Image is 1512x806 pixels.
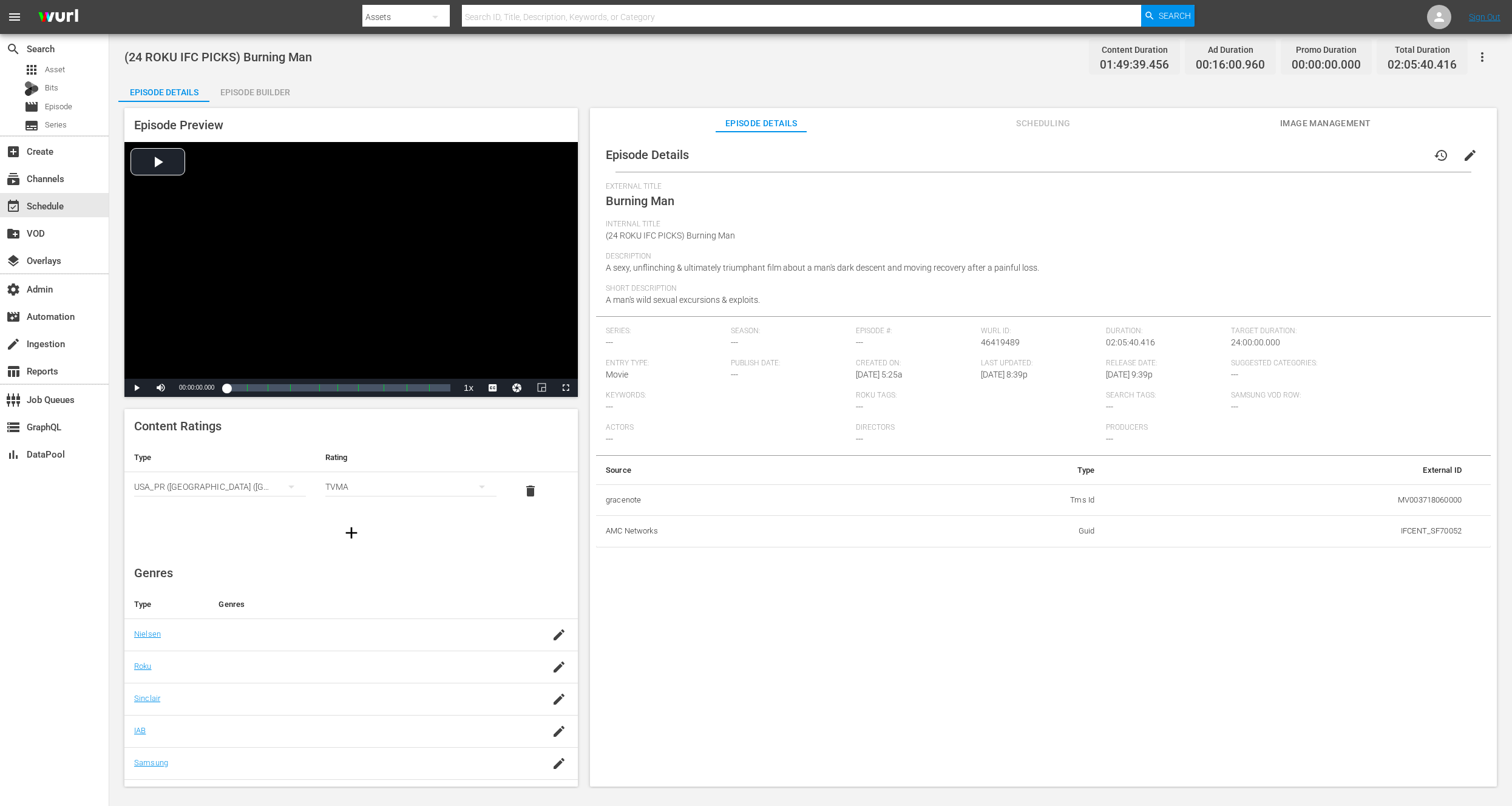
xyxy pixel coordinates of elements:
div: USA_PR ([GEOGRAPHIC_DATA] ([GEOGRAPHIC_DATA])) [134,470,306,504]
th: Type [124,443,316,472]
span: GraphQL [6,420,21,435]
span: Created On: [856,359,975,368]
span: menu [7,10,22,24]
span: Admin [6,282,21,297]
th: Type [912,456,1104,485]
a: Nielsen [134,629,161,638]
span: --- [856,434,863,444]
button: edit [1456,141,1485,170]
span: Search [1159,5,1191,27]
span: 24:00:00.000 [1231,337,1280,347]
span: Movie [606,370,628,379]
span: Episode [24,100,39,114]
span: A man's wild sexual excursions & exploits. [606,295,760,305]
button: Captions [481,379,505,397]
span: --- [1231,402,1238,411]
button: Picture-in-Picture [529,379,554,397]
div: Ad Duration [1196,41,1265,58]
td: Tms Id [912,484,1104,516]
span: Ingestion [6,337,21,351]
div: Bits [24,81,39,96]
span: 00:00:00.000 [179,384,214,391]
span: Schedule [6,199,21,214]
span: --- [731,370,738,379]
th: Type [124,590,209,619]
span: Genres [134,566,173,580]
button: history [1426,141,1456,170]
span: --- [1106,434,1113,444]
span: Content Ratings [134,419,222,433]
span: Directors [856,423,1100,433]
span: Series [45,119,67,131]
span: Search [6,42,21,56]
span: --- [731,337,738,347]
span: Bits [45,82,58,94]
span: [DATE] 8:39p [981,370,1028,379]
span: 00:16:00.960 [1196,58,1265,72]
button: Episode Details [118,78,209,102]
span: Description [606,252,1475,262]
span: Roku Tags: [856,391,1100,401]
span: DataPool [6,447,21,462]
a: Samsung [134,758,168,767]
span: Search Tags: [1106,391,1225,401]
span: Channels [6,172,21,186]
span: Episode [45,101,72,113]
th: Genres [209,590,529,619]
span: 00:00:00.000 [1292,58,1361,72]
span: Episode #: [856,327,975,336]
span: Entry Type: [606,359,725,368]
a: Sinclair [134,694,160,703]
div: Content Duration [1100,41,1169,58]
span: Keywords: [606,391,850,401]
a: Sign Out [1469,12,1500,22]
span: Automation [6,310,21,324]
table: simple table [596,456,1491,547]
span: Producers [1106,423,1350,433]
span: --- [1231,370,1238,379]
span: Actors [606,423,850,433]
span: --- [856,402,863,411]
table: simple table [124,443,578,510]
span: VOD [6,226,21,241]
div: Episode Builder [209,78,300,107]
span: Burning Man [606,194,674,208]
img: ans4CAIJ8jUAAAAAAAAAAAAAAAAAAAAAAAAgQb4GAAAAAAAAAAAAAAAAAAAAAAAAJMjXAAAAAAAAAAAAAAAAAAAAAAAAgAT5G... [29,3,87,32]
span: Asset [45,64,65,76]
div: Total Duration [1388,41,1457,58]
span: External Title [606,182,1475,192]
span: Duration: [1106,327,1225,336]
span: Episode Details [716,116,807,131]
span: Job Queues [6,393,21,407]
button: Jump To Time [505,379,529,397]
button: Playback Rate [456,379,481,397]
span: Release Date: [1106,359,1225,368]
th: AMC Networks [596,516,912,547]
span: Reports [6,364,21,379]
td: Guid [912,516,1104,547]
span: Image Management [1280,116,1371,131]
a: IAB [134,726,146,735]
button: Mute [149,379,173,397]
span: 46419489 [981,337,1020,347]
span: [DATE] 5:25a [856,370,903,379]
span: (24 ROKU IFC PICKS) Burning Man [606,231,735,240]
span: 01:49:39.456 [1100,58,1169,72]
div: Promo Duration [1292,41,1361,58]
th: External ID [1104,456,1471,485]
button: Fullscreen [554,379,578,397]
span: Episode Details [606,147,689,162]
span: edit [1463,148,1477,163]
a: Roku [134,662,152,671]
span: Internal Title [606,220,1475,229]
span: Asset [24,63,39,77]
div: Episode Details [118,78,209,107]
div: TVMA [325,470,497,504]
button: delete [516,476,545,506]
span: Episode Preview [134,118,223,132]
div: Video Player [124,142,578,397]
span: history [1434,148,1448,163]
button: Search [1141,5,1195,27]
span: --- [1106,402,1113,411]
button: Episode Builder [209,78,300,102]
